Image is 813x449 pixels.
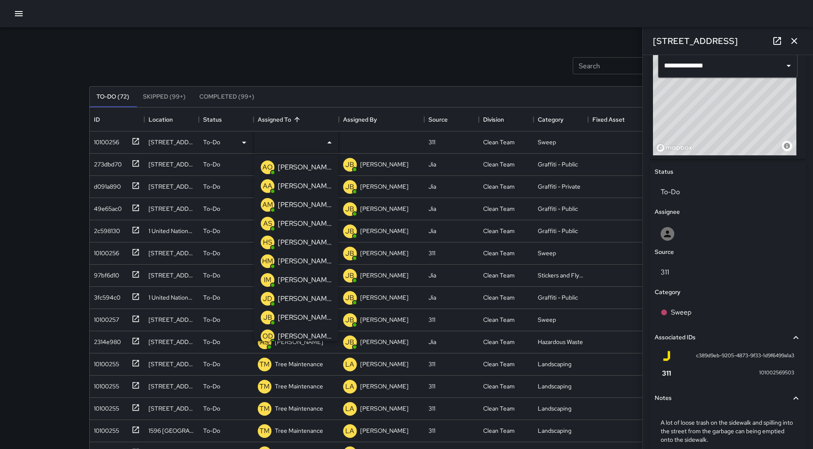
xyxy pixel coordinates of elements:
p: OD [262,331,273,341]
p: AS [260,337,269,347]
p: [PERSON_NAME] [278,162,332,172]
div: Clean Team [483,404,515,413]
div: Clean Team [483,338,515,346]
div: Graffiti - Public [538,227,578,235]
p: Tree Maintenance [275,382,323,391]
p: JB [345,337,354,347]
div: 311 [428,382,435,391]
p: [PERSON_NAME] [278,275,332,285]
p: [PERSON_NAME] [360,204,408,213]
div: Fixed Asset [592,108,625,131]
p: [PERSON_NAME] [360,315,408,324]
div: 10100255 [90,401,119,413]
div: 311 [428,426,435,435]
button: Close [323,137,335,149]
div: Fixed Asset [588,108,643,131]
div: Sweep [538,315,556,324]
p: LA [345,359,354,370]
div: 292 Linden Street [149,315,195,324]
div: 10100255 [90,356,119,368]
p: [PERSON_NAME] [278,294,332,304]
p: Tree Maintenance [275,360,323,368]
p: To-Do [203,293,220,302]
div: 1596 Market Street [149,426,195,435]
div: Clean Team [483,249,515,257]
div: 2c598130 [90,223,120,235]
p: AS [263,219,272,229]
div: Source [424,108,479,131]
button: To-Do (72) [90,87,136,107]
p: LA [345,404,354,414]
div: Jia [428,204,436,213]
div: ID [90,108,144,131]
p: [PERSON_NAME] [360,160,408,169]
div: Status [199,108,254,131]
div: 273dbd70 [90,157,122,169]
p: To-Do [203,249,220,257]
p: [PERSON_NAME] [278,312,332,323]
div: 1600 Market Street [149,404,195,413]
p: [PERSON_NAME] [360,182,408,191]
div: ID [94,108,100,131]
p: [PERSON_NAME] [360,227,408,235]
p: JB [345,182,354,192]
p: To-Do [203,204,220,213]
div: 311 [428,249,435,257]
p: JB [345,293,354,303]
p: Tree Maintenance [275,426,323,435]
div: Clean Team [483,227,515,235]
p: [PERSON_NAME] [360,426,408,435]
div: Clean Team [483,160,515,169]
p: AM [262,200,273,210]
p: [PERSON_NAME] [360,404,408,413]
p: [PERSON_NAME] [360,293,408,302]
p: To-Do [203,360,220,368]
p: To-Do [203,426,220,435]
p: [PERSON_NAME] [360,382,408,391]
div: 34 Van Ness Avenue [149,182,195,191]
div: 3fc594c0 [90,290,120,302]
p: [PERSON_NAME] [360,338,408,346]
p: [PERSON_NAME] [278,200,332,210]
p: JB [345,315,354,325]
div: Category [533,108,588,131]
div: 395 Hayes Street [149,338,195,346]
div: 1 United Nations Plz [149,227,195,235]
div: Jia [428,227,436,235]
p: JD [263,294,272,304]
p: To-Do [203,160,220,169]
div: 10100255 [90,423,119,435]
div: 1130 Market Street [149,204,195,213]
div: 311 [428,315,435,324]
div: Jia [428,160,436,169]
div: Category [538,108,563,131]
div: Assigned By [339,108,424,131]
div: 311 [428,138,435,146]
button: Completed (99+) [192,87,261,107]
div: Jia [428,182,436,191]
div: 10100256 [90,134,119,146]
div: Graffiti - Public [538,204,578,213]
div: 10100255 [90,379,119,391]
p: JB [345,160,354,170]
div: Graffiti - Public [538,293,578,302]
p: TM [259,359,270,370]
p: IM [264,275,271,285]
div: Assigned By [343,108,377,131]
div: 10100257 [90,312,119,324]
p: JB [345,248,354,259]
div: d091a890 [90,179,121,191]
div: Clean Team [483,382,515,391]
p: To-Do [203,338,220,346]
p: HS [263,237,272,248]
div: Clean Team [483,204,515,213]
div: Jia [428,338,436,346]
div: Status [203,108,222,131]
div: 2314e980 [90,334,121,346]
p: [PERSON_NAME] [278,331,332,341]
div: Clean Team [483,293,515,302]
div: 10100256 [90,245,119,257]
button: Sort [291,114,303,125]
div: Clean Team [483,360,515,368]
div: Hazardous Waste [538,338,583,346]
